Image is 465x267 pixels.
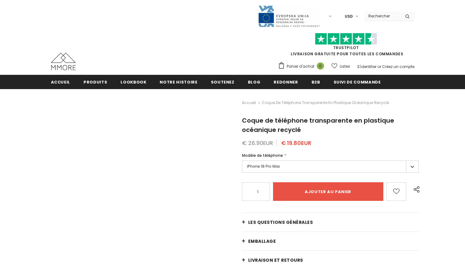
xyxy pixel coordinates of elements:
span: USD [345,13,353,20]
a: B2B [312,75,320,89]
span: Listes [340,63,350,70]
a: Lookbook [121,75,146,89]
img: Faites confiance aux étoiles pilotes [315,33,377,45]
a: Redonner [274,75,298,89]
span: Modèle de téléphone [242,153,283,158]
a: Blog [248,75,261,89]
span: Redonner [274,79,298,85]
span: EMBALLAGE [248,238,276,244]
img: Javni Razpis [258,5,320,28]
a: Notre histoire [160,75,197,89]
a: EMBALLAGE [242,232,419,251]
span: € 19.80EUR [281,139,311,147]
a: Panier d'achat 0 [278,62,327,71]
span: B2B [312,79,320,85]
span: € 26.90EUR [242,139,273,147]
input: Ajouter au panier [273,182,383,201]
a: Listes [331,61,350,72]
span: Notre histoire [160,79,197,85]
span: LIVRAISON GRATUITE POUR TOUTES LES COMMANDES [278,36,414,57]
input: Search Site [365,11,400,20]
span: Panier d'achat [287,63,314,70]
span: Livraison et retours [248,257,303,263]
span: Lookbook [121,79,146,85]
span: soutenez [211,79,235,85]
a: Créez un compte [382,64,414,69]
a: Produits [84,75,107,89]
a: Javni Razpis [258,13,320,19]
a: Accueil [242,99,256,106]
span: Coque de téléphone transparente en plastique océanique recyclé [262,99,389,106]
span: Coque de téléphone transparente en plastique océanique recyclé [242,116,394,134]
span: Produits [84,79,107,85]
label: iPhone 16 Pro Max [242,161,419,173]
span: or [377,64,381,69]
a: Suivi de commande [334,75,381,89]
span: Accueil [51,79,71,85]
a: TrustPilot [333,45,359,50]
span: 0 [317,62,324,70]
a: Accueil [51,75,71,89]
a: soutenez [211,75,235,89]
a: Les questions générales [242,213,419,232]
span: Blog [248,79,261,85]
span: Les questions générales [248,219,313,225]
a: S'identifier [357,64,376,69]
span: Suivi de commande [334,79,381,85]
img: Cas MMORE [51,53,76,70]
